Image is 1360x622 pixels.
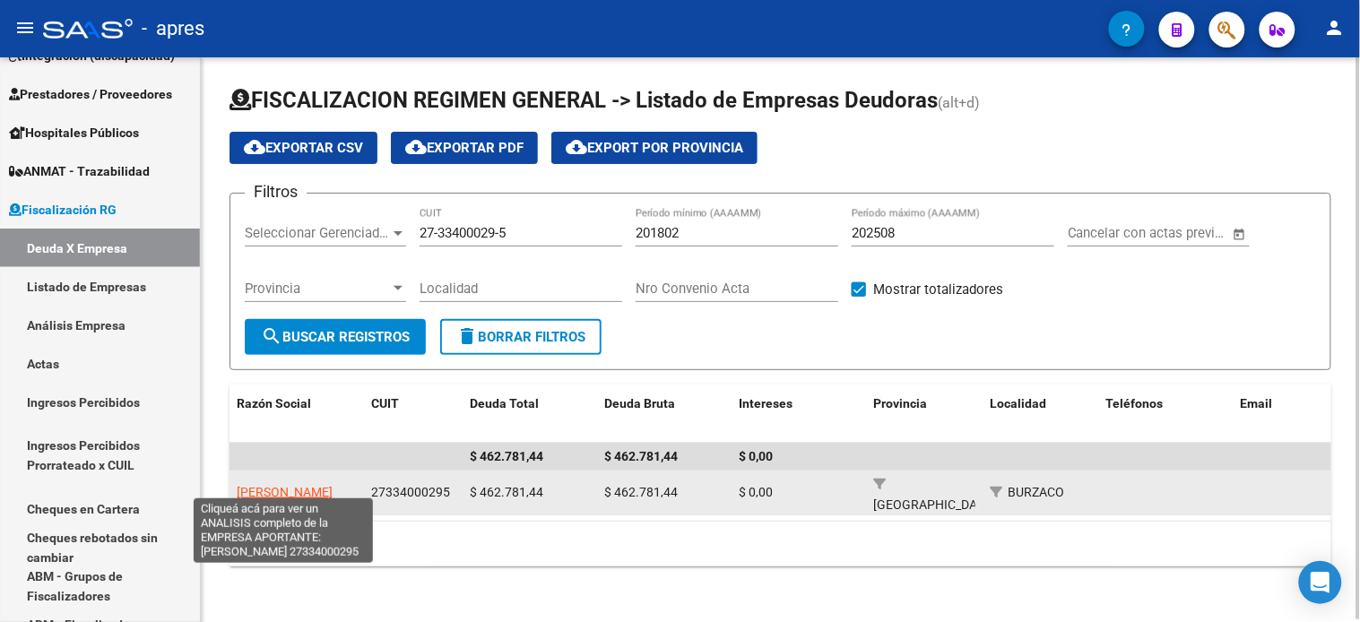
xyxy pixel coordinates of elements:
span: Localidad [990,396,1046,410]
span: Borrar Filtros [456,329,585,345]
button: Buscar Registros [245,319,426,355]
button: Open calendar [1229,224,1250,245]
div: Open Intercom Messenger [1299,561,1342,604]
datatable-header-cell: Intereses [732,384,866,444]
span: - apres [142,9,204,48]
button: Borrar Filtros [440,319,602,355]
span: $ 462.781,44 [604,485,678,499]
span: Mostrar totalizadores [873,279,1003,300]
span: $ 462.781,44 [470,485,543,499]
datatable-header-cell: Teléfonos [1099,384,1234,444]
mat-icon: cloud_download [244,136,265,158]
span: ANMAT - Trazabilidad [9,161,150,181]
mat-icon: cloud_download [405,136,427,158]
button: Exportar PDF [391,132,538,164]
span: Intereses [739,396,793,410]
span: Exportar CSV [244,140,363,156]
datatable-header-cell: Provincia [866,384,983,444]
span: Provincia [245,281,390,297]
span: Teléfonos [1106,396,1164,410]
span: Seleccionar Gerenciador [245,225,390,241]
span: 27334000295 [371,485,450,499]
span: Deuda Bruta [604,396,675,410]
mat-icon: menu [14,17,36,39]
span: Hospitales Públicos [9,123,139,143]
span: Provincia [873,396,927,410]
span: (alt+d) [938,94,980,111]
span: $ 462.781,44 [470,449,543,463]
mat-icon: search [261,325,282,347]
button: Export por Provincia [551,132,758,164]
span: Buscar Registros [261,329,410,345]
span: BURZACO [1008,485,1064,499]
span: $ 0,00 [739,485,773,499]
mat-icon: cloud_download [566,136,587,158]
span: Exportar PDF [405,140,524,156]
span: FISCALIZACION REGIMEN GENERAL -> Listado de Empresas Deudoras [230,88,938,113]
span: [PERSON_NAME] [237,485,333,499]
button: Exportar CSV [230,132,377,164]
span: Prestadores / Proveedores [9,84,172,104]
span: Deuda Total [470,396,539,410]
span: $ 462.781,44 [604,449,678,463]
span: [GEOGRAPHIC_DATA] [873,497,994,512]
mat-icon: delete [456,325,478,347]
mat-icon: person [1324,17,1346,39]
span: Export por Provincia [566,140,743,156]
span: $ 0,00 [739,449,773,463]
datatable-header-cell: Razón Social [230,384,364,444]
datatable-header-cell: Deuda Bruta [597,384,732,444]
span: Fiscalización RG [9,200,117,220]
datatable-header-cell: Localidad [983,384,1099,444]
span: Razón Social [237,396,311,410]
div: 1 total [230,522,1331,566]
datatable-header-cell: CUIT [364,384,463,444]
span: Email [1241,396,1273,410]
datatable-header-cell: Deuda Total [463,384,597,444]
span: CUIT [371,396,399,410]
h3: Filtros [245,179,307,204]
